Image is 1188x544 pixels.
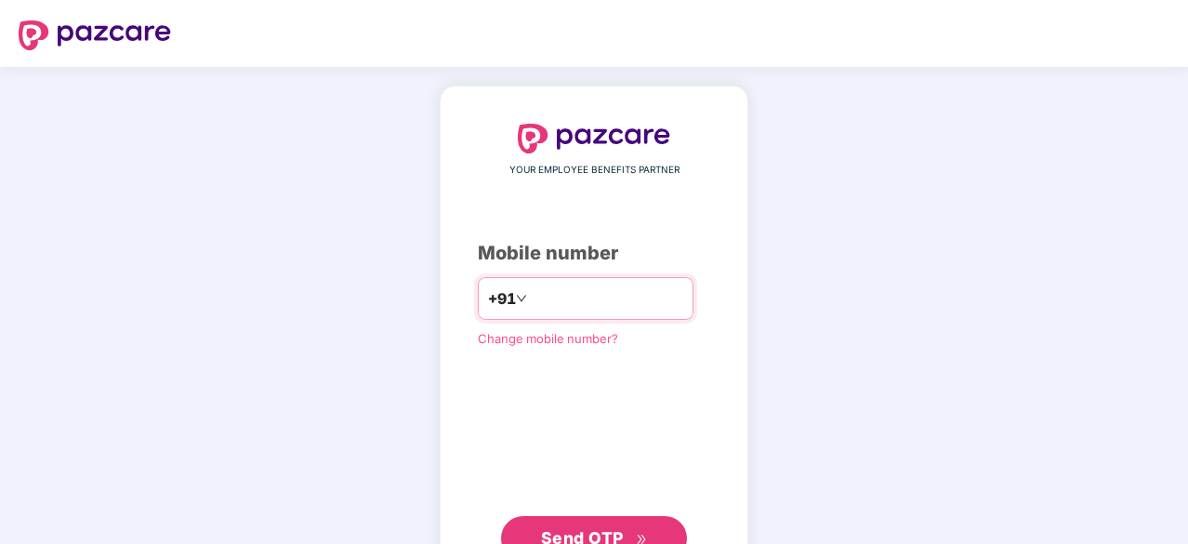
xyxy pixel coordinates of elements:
img: logo [19,20,171,50]
a: Change mobile number? [478,331,618,346]
span: YOUR EMPLOYEE BENEFITS PARTNER [509,163,680,178]
div: Mobile number [478,239,710,268]
span: down [516,293,527,304]
span: +91 [488,287,516,311]
img: logo [518,124,670,153]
